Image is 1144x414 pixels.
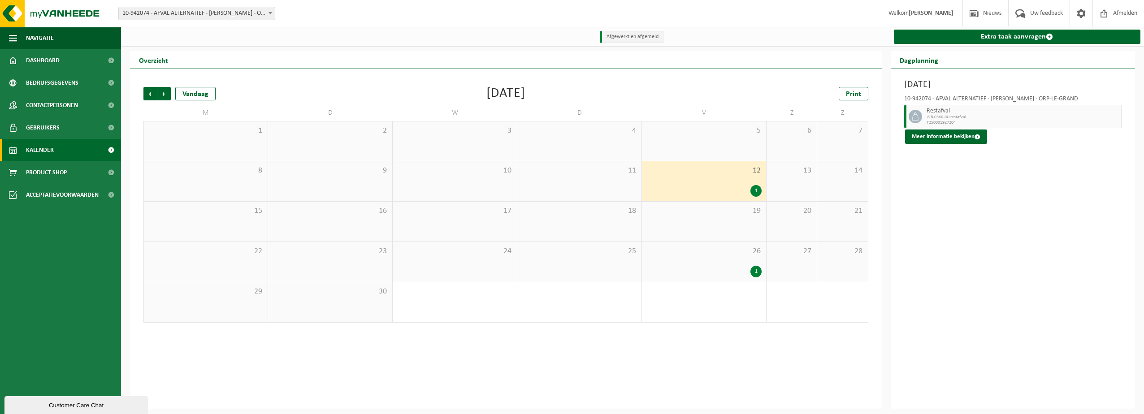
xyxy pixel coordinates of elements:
[273,287,388,297] span: 30
[927,120,1119,125] span: T250001927204
[26,184,99,206] span: Acceptatievoorwaarden
[157,87,171,100] span: Volgende
[750,185,762,197] div: 1
[750,266,762,277] div: 1
[822,246,863,256] span: 28
[904,96,1122,105] div: 10-942074 - AFVAL ALTERNATIEF - [PERSON_NAME] - ORP-LE-GRAND
[891,51,947,69] h2: Dagplanning
[26,94,78,116] span: Contactpersonen
[771,126,812,136] span: 6
[273,246,388,256] span: 23
[927,108,1119,115] span: Restafval
[26,49,60,72] span: Dashboard
[517,105,642,121] td: D
[148,166,263,176] span: 8
[175,87,216,100] div: Vandaag
[397,166,512,176] span: 10
[822,166,863,176] span: 14
[904,78,1122,91] h3: [DATE]
[909,10,953,17] strong: [PERSON_NAME]
[846,91,861,98] span: Print
[148,206,263,216] span: 15
[26,116,60,139] span: Gebruikers
[522,246,637,256] span: 25
[646,126,762,136] span: 5
[143,87,157,100] span: Vorige
[268,105,393,121] td: D
[273,166,388,176] span: 9
[642,105,767,121] td: V
[486,87,525,100] div: [DATE]
[905,129,987,144] button: Meer informatie bekijken
[894,30,1141,44] a: Extra taak aanvragen
[646,246,762,256] span: 26
[771,206,812,216] span: 20
[397,246,512,256] span: 24
[26,72,78,94] span: Bedrijfsgegevens
[148,287,263,297] span: 29
[771,166,812,176] span: 13
[26,139,54,161] span: Kalender
[26,161,67,184] span: Product Shop
[822,126,863,136] span: 7
[600,31,663,43] li: Afgewerkt en afgemeld
[119,7,275,20] span: 10-942074 - AFVAL ALTERNATIEF - MICHAEL WATHELET - ORP-LE-GRAND
[118,7,275,20] span: 10-942074 - AFVAL ALTERNATIEF - MICHAEL WATHELET - ORP-LE-GRAND
[646,206,762,216] span: 19
[273,126,388,136] span: 2
[130,51,177,69] h2: Overzicht
[148,126,263,136] span: 1
[522,166,637,176] span: 11
[393,105,517,121] td: W
[767,105,817,121] td: Z
[839,87,868,100] a: Print
[397,126,512,136] span: 3
[927,115,1119,120] span: WB-0360-CU restafval
[522,126,637,136] span: 4
[143,105,268,121] td: M
[822,206,863,216] span: 21
[4,394,150,414] iframe: chat widget
[397,206,512,216] span: 17
[273,206,388,216] span: 16
[522,206,637,216] span: 18
[148,246,263,256] span: 22
[26,27,54,49] span: Navigatie
[771,246,812,256] span: 27
[817,105,868,121] td: Z
[646,166,762,176] span: 12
